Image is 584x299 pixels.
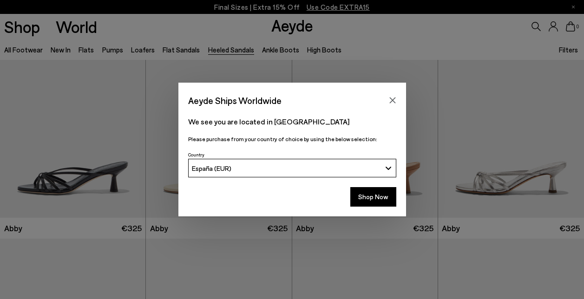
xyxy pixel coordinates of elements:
[188,152,204,157] span: Country
[188,92,282,109] span: Aeyde Ships Worldwide
[188,135,396,143] p: Please purchase from your country of choice by using the below selection:
[188,116,396,127] p: We see you are located in [GEOGRAPHIC_DATA]
[386,93,400,107] button: Close
[192,164,231,172] span: España (EUR)
[350,187,396,207] button: Shop Now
